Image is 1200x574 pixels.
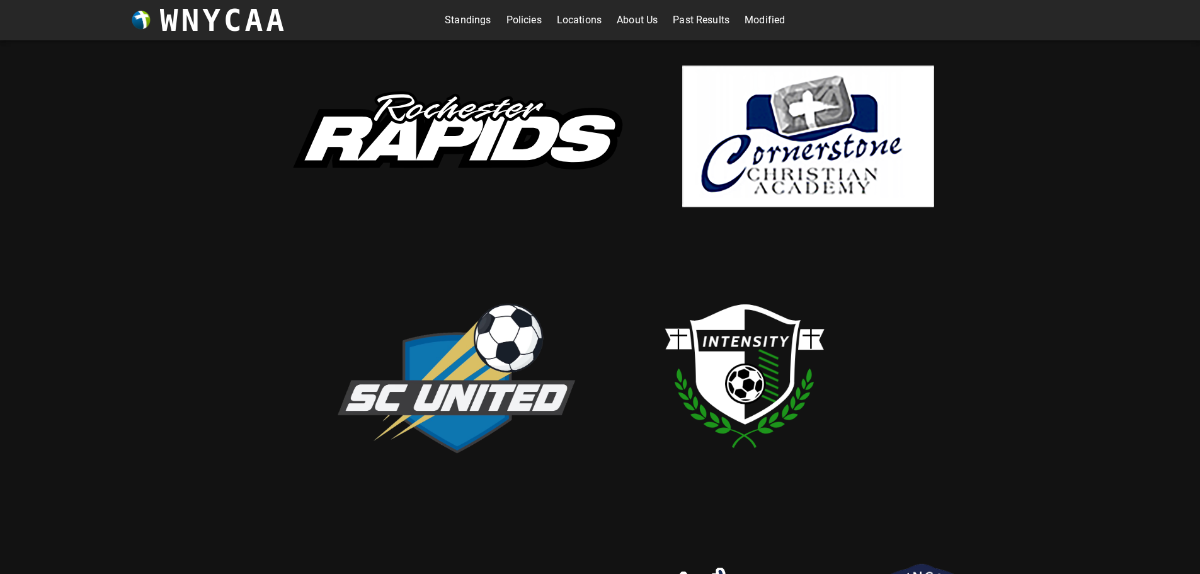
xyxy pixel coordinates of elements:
a: Standings [445,10,491,30]
a: About Us [617,10,658,30]
a: Past Results [673,10,729,30]
img: rapids.svg [266,67,644,207]
a: Modified [745,10,785,30]
img: scUnited.png [329,290,581,462]
img: wnycaaBall.png [132,11,151,30]
a: Locations [557,10,602,30]
h3: WNYCAA [160,3,287,38]
img: cornerstone.png [682,66,934,207]
img: intensity.png [619,250,871,502]
a: Policies [506,10,542,30]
